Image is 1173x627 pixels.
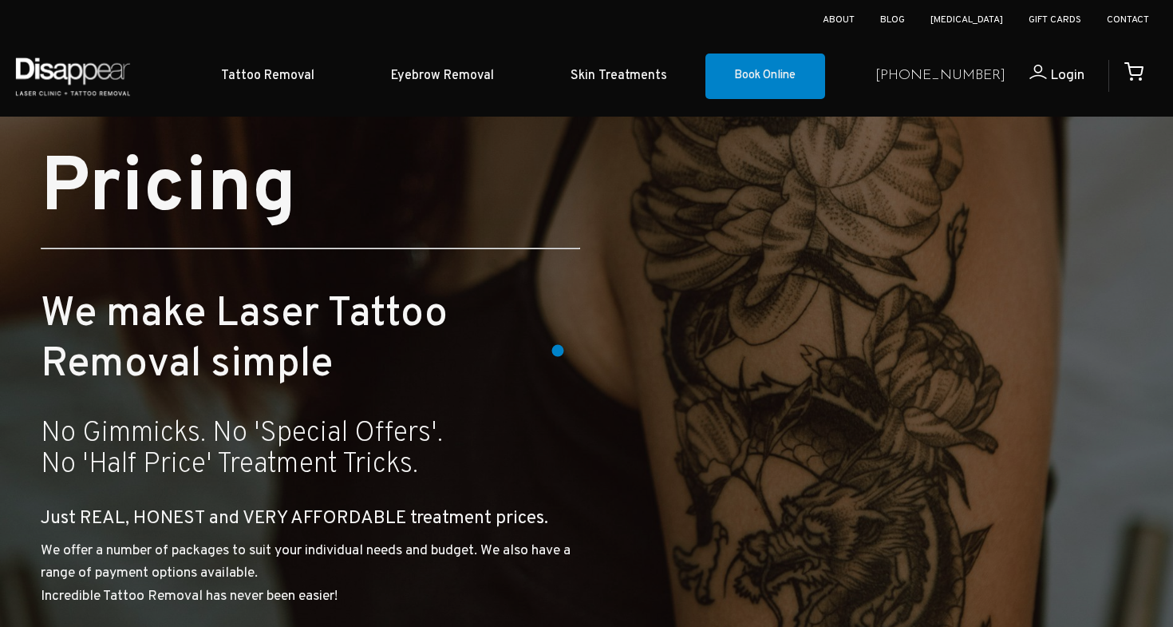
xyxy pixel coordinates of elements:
[183,52,353,101] a: Tattoo Removal
[532,52,705,101] a: Skin Treatments
[1050,66,1084,85] span: Login
[1107,14,1149,26] a: Contact
[353,52,532,101] a: Eyebrow Removal
[41,540,580,609] p: We offer a number of packages to suit your individual needs and budget. We also have a range of p...
[875,65,1005,88] a: [PHONE_NUMBER]
[1005,65,1084,88] a: Login
[41,289,448,391] small: We make Laser Tattoo Removal simple
[930,14,1003,26] a: [MEDICAL_DATA]
[880,14,905,26] a: Blog
[41,507,548,530] big: Just REAL, HONEST and VERY AFFORDABLE treatment prices.
[41,419,580,480] h3: No Gimmicks. No 'Special Offers'. No 'Half Price' Treatment Tricks.
[705,54,825,100] a: Book Online
[823,14,855,26] a: About
[41,153,580,228] h1: Pricing
[1029,14,1081,26] a: Gift Cards
[12,48,133,105] img: Disappear - Laser Clinic and Tattoo Removal Services in Sydney, Australia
